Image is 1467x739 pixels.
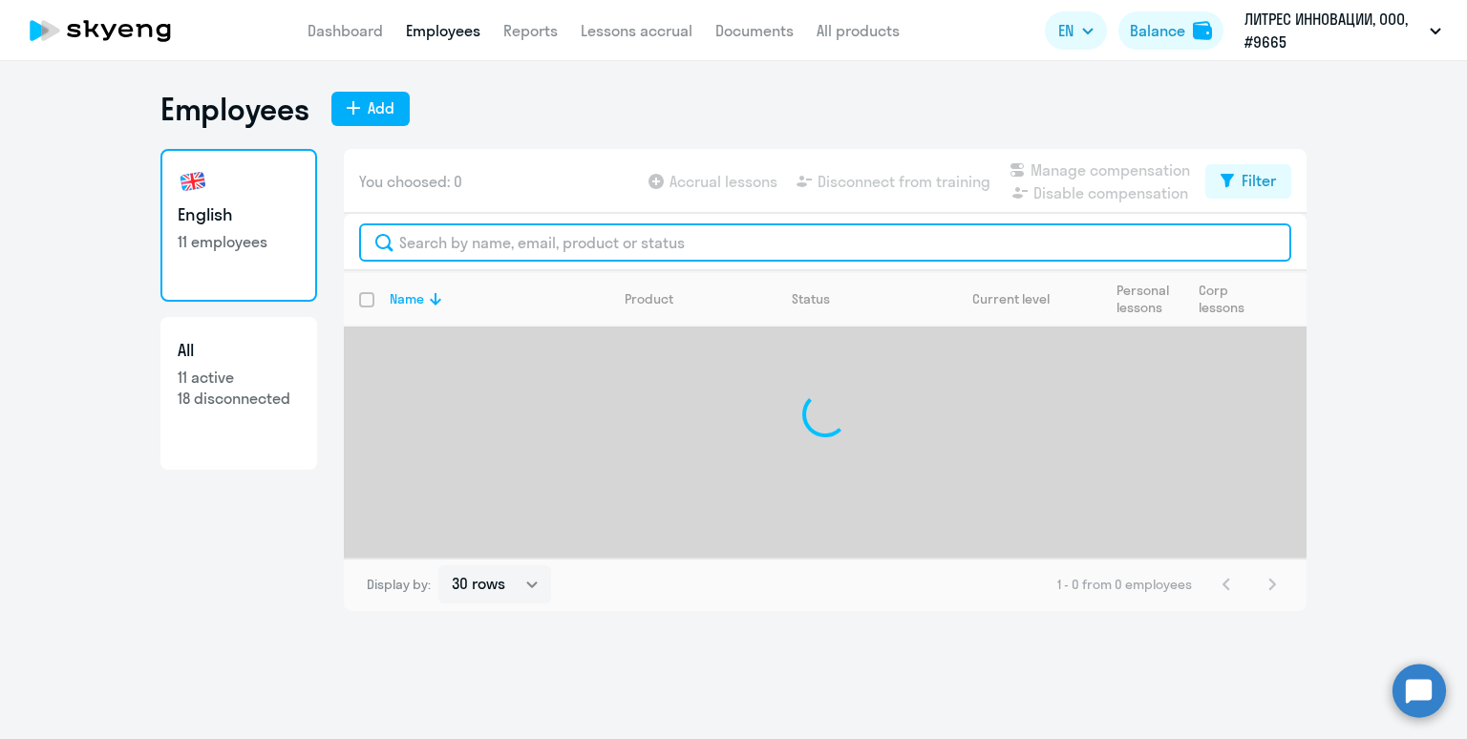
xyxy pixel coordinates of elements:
[390,290,608,307] div: Name
[331,92,410,126] button: Add
[1242,169,1276,192] div: Filter
[939,290,1100,307] div: Current level
[1235,8,1451,53] button: ЛИТРЕС ИННОВАЦИИ, ООО, #9665
[178,388,300,409] p: 18 disconnected
[178,231,300,252] p: 11 employees
[160,317,317,470] a: All11 active18 disconnected
[390,290,424,307] div: Name
[178,166,208,197] img: english
[178,367,300,388] p: 11 active
[367,576,431,593] span: Display by:
[359,223,1291,262] input: Search by name, email, product or status
[1116,282,1182,316] div: Personal lessons
[1130,19,1185,42] div: Balance
[503,21,558,40] a: Reports
[308,21,383,40] a: Dashboard
[368,96,394,119] div: Add
[160,149,317,302] a: English11 employees
[1058,19,1074,42] span: EN
[178,202,300,227] h3: English
[715,21,794,40] a: Documents
[1045,11,1107,50] button: EN
[1205,164,1291,199] button: Filter
[625,290,673,307] div: Product
[1244,8,1422,53] p: ЛИТРЕС ИННОВАЦИИ, ООО, #9665
[1193,21,1212,40] img: balance
[1118,11,1223,50] button: Balancebalance
[406,21,480,40] a: Employees
[581,21,692,40] a: Lessons accrual
[1057,576,1192,593] span: 1 - 0 from 0 employees
[792,290,830,307] div: Status
[160,90,308,128] h1: Employees
[817,21,900,40] a: All products
[359,170,462,193] span: You choosed: 0
[178,338,300,363] h3: All
[1199,282,1252,316] div: Corp lessons
[972,290,1050,307] div: Current level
